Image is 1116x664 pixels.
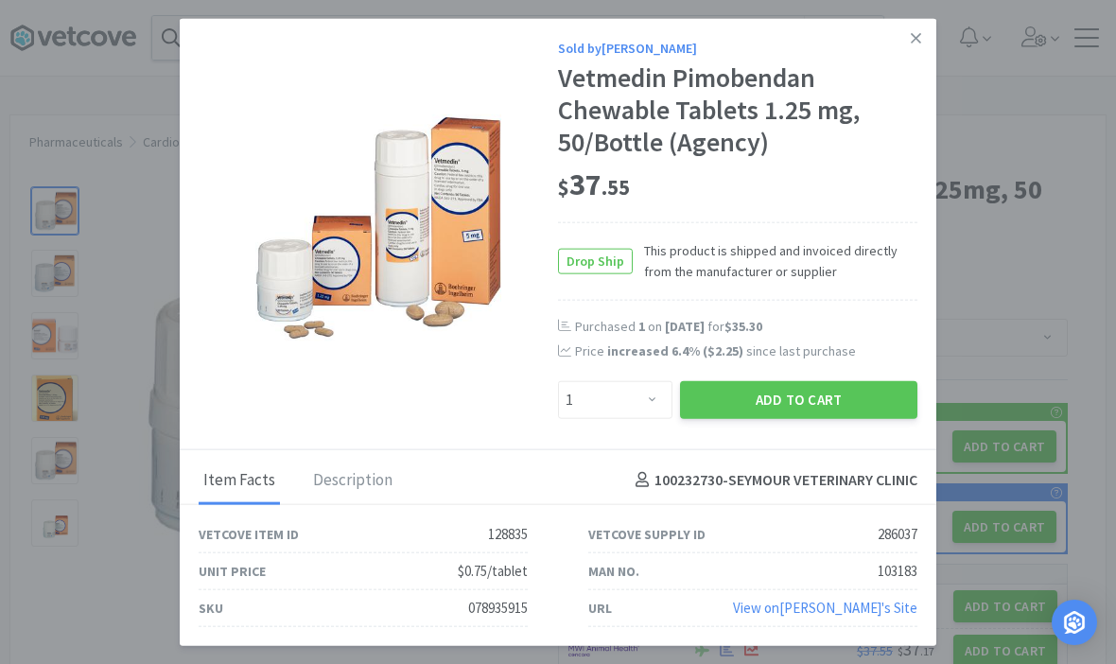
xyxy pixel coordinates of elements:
div: Man No. [588,560,639,581]
span: 1 [638,317,645,334]
div: Vetcove Item ID [199,523,299,544]
span: [DATE] [665,317,705,334]
span: 37 [558,166,630,203]
div: SKU [199,597,223,618]
div: Unit Price [199,560,266,581]
div: 128835 [488,522,528,545]
span: This product is shipped and invoiced directly from the manufacturer or supplier [633,239,917,282]
img: 79128ec0746c4e7590aa0ef2aaf9dc8c_286037.jpeg [255,105,501,351]
span: increased 6.4 % ( ) [607,342,743,359]
div: Vetmedin Pimobendan Chewable Tablets 1.25 mg, 50/Bottle (Agency) [558,62,917,158]
button: Add to Cart [680,380,917,418]
span: Drop Ship [559,249,632,272]
div: 078935915 [468,596,528,619]
div: Purchased on for [575,317,917,336]
div: $0.75/tablet [458,559,528,582]
span: $2.25 [707,342,739,359]
span: . 55 [602,174,630,201]
div: 103183 [878,559,917,582]
div: Item Facts [199,457,280,504]
div: Price since last purchase [575,341,917,361]
div: Open Intercom Messenger [1052,600,1097,645]
div: Vetcove Supply ID [588,523,706,544]
h4: 100232730 - SEYMOUR VETERINARY CLINIC [628,468,917,493]
span: $ [558,174,569,201]
div: Sold by [PERSON_NAME] [558,38,917,59]
a: View on[PERSON_NAME]'s Site [733,598,917,616]
div: Description [308,457,397,504]
span: $35.30 [724,317,762,334]
div: URL [588,597,612,618]
div: 286037 [878,522,917,545]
